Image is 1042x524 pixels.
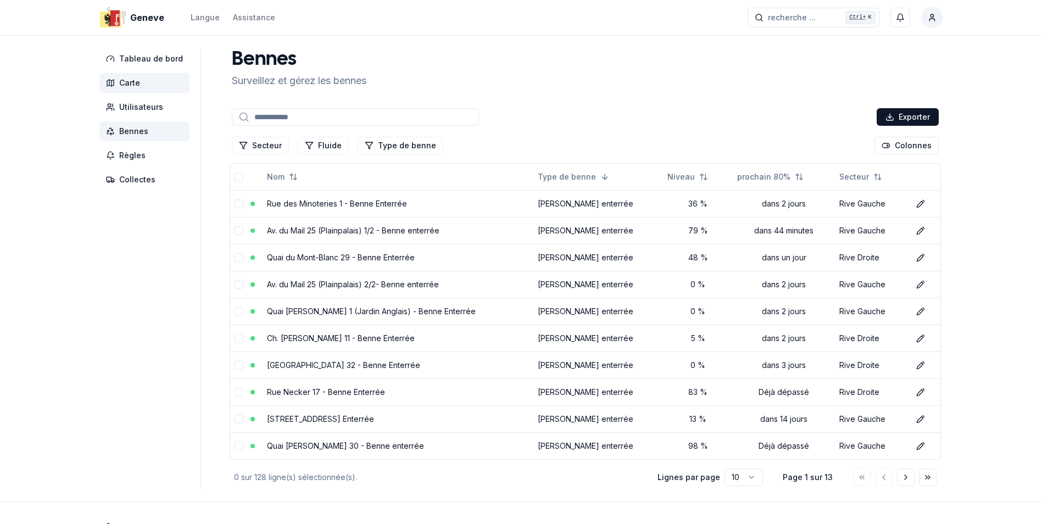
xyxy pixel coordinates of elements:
[235,361,243,370] button: select-row
[667,387,728,398] div: 83 %
[737,360,830,371] div: dans 3 jours
[232,73,366,88] p: Surveillez et gérez les bennes
[835,432,907,459] td: Rive Gauche
[533,352,663,378] td: [PERSON_NAME] enterrée
[99,4,126,31] img: Geneve Logo
[99,97,194,117] a: Utilisateurs
[835,190,907,217] td: Rive Gauche
[533,298,663,325] td: [PERSON_NAME] enterrée
[667,333,728,344] div: 5 %
[919,469,937,486] button: Aller à la dernière page
[99,146,194,165] a: Règles
[267,414,374,423] a: [STREET_ADDRESS] Enterrée
[267,280,439,289] a: Av. du Mail 25 (Plainpalais) 2/2- Benne enterrée
[99,170,194,189] a: Collectes
[531,168,616,186] button: Sorted descending. Click to sort ascending.
[235,280,243,289] button: select-row
[835,244,907,271] td: Rive Droite
[235,307,243,316] button: select-row
[835,217,907,244] td: Rive Gauche
[267,199,407,208] a: Rue des Minoteries 1 - Benne Enterrée
[657,472,720,483] p: Lignes par page
[737,279,830,290] div: dans 2 jours
[232,49,366,71] h1: Bennes
[833,168,889,186] button: Not sorted. Click to sort ascending.
[235,442,243,450] button: select-row
[358,137,443,154] button: Filtrer les lignes
[874,137,939,154] button: Cocher les colonnes
[233,11,275,24] a: Assistance
[877,108,939,126] button: Exporter
[267,360,420,370] a: [GEOGRAPHIC_DATA] 32 - Benne Enterrée
[235,226,243,235] button: select-row
[737,441,830,451] div: Déjà dépassé
[533,244,663,271] td: [PERSON_NAME] enterrée
[235,334,243,343] button: select-row
[538,171,596,182] span: Type de benne
[99,121,194,141] a: Bennes
[835,298,907,325] td: Rive Gauche
[835,352,907,378] td: Rive Droite
[99,73,194,93] a: Carte
[768,12,816,23] span: recherche ...
[667,441,728,451] div: 98 %
[119,77,140,88] span: Carte
[737,333,830,344] div: dans 2 jours
[667,360,728,371] div: 0 %
[533,432,663,459] td: [PERSON_NAME] enterrée
[298,137,349,154] button: Filtrer les lignes
[667,279,728,290] div: 0 %
[737,171,790,182] span: prochain 80%
[667,171,695,182] span: Niveau
[737,306,830,317] div: dans 2 jours
[835,325,907,352] td: Rive Droite
[235,199,243,208] button: select-row
[835,405,907,432] td: Rive Gauche
[267,253,415,262] a: Quai du Mont-Blanc 29 - Benne Enterrée
[667,414,728,425] div: 13 %
[130,11,164,24] span: Geneve
[897,469,915,486] button: Aller à la page suivante
[119,53,183,64] span: Tableau de bord
[267,441,424,450] a: Quai [PERSON_NAME] 30 - Benne enterrée
[737,225,830,236] div: dans 44 minutes
[533,217,663,244] td: [PERSON_NAME] enterrée
[191,11,220,24] button: Langue
[737,414,830,425] div: dans 14 jours
[99,49,194,69] a: Tableau de bord
[533,190,663,217] td: [PERSON_NAME] enterrée
[235,388,243,397] button: select-row
[99,11,169,24] a: Geneve
[667,306,728,317] div: 0 %
[119,126,148,137] span: Bennes
[737,252,830,263] div: dans un jour
[835,378,907,405] td: Rive Droite
[267,333,415,343] a: Ch. [PERSON_NAME] 11 - Benne Enterrée
[267,387,385,397] a: Rue Necker 17 - Benne Enterrée
[667,198,728,209] div: 36 %
[737,387,830,398] div: Déjà dépassé
[235,253,243,262] button: select-row
[781,472,835,483] div: Page 1 sur 13
[533,271,663,298] td: [PERSON_NAME] enterrée
[235,415,243,423] button: select-row
[533,378,663,405] td: [PERSON_NAME] enterrée
[234,472,640,483] div: 0 sur 128 ligne(s) sélectionnée(s).
[260,168,304,186] button: Not sorted. Click to sort ascending.
[119,174,155,185] span: Collectes
[232,137,289,154] button: Filtrer les lignes
[839,171,869,182] span: Secteur
[533,405,663,432] td: [PERSON_NAME] enterrée
[661,168,715,186] button: Not sorted. Click to sort ascending.
[737,198,830,209] div: dans 2 jours
[835,271,907,298] td: Rive Gauche
[235,172,243,181] button: select-all
[731,168,810,186] button: Not sorted. Click to sort ascending.
[119,102,163,113] span: Utilisateurs
[267,306,476,316] a: Quai [PERSON_NAME] 1 (Jardin Anglais) - Benne Enterrée
[191,12,220,23] div: Langue
[267,226,439,235] a: Av. du Mail 25 (Plainpalais) 1/2 - Benne enterrée
[667,252,728,263] div: 48 %
[667,225,728,236] div: 79 %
